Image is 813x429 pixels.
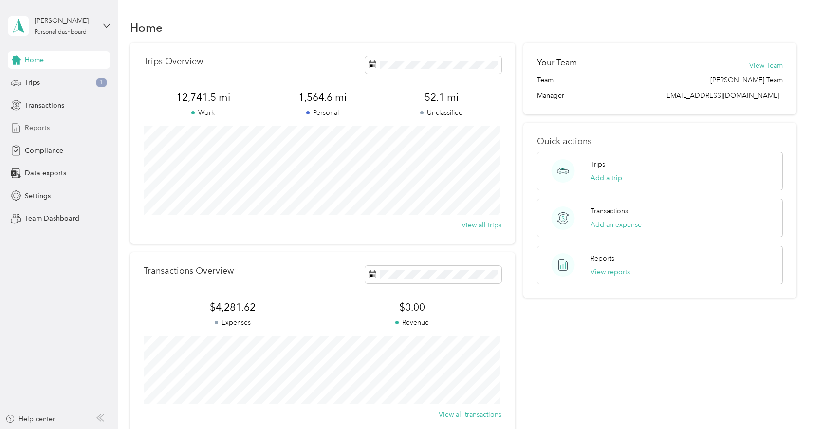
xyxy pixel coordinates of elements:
span: Data exports [25,168,66,178]
iframe: Everlance-gr Chat Button Frame [758,374,813,429]
p: Trips Overview [144,56,203,67]
button: View Team [749,60,783,71]
span: 1 [96,78,107,87]
span: $0.00 [322,300,501,314]
button: View all transactions [439,410,501,420]
p: Personal [263,108,382,118]
span: Home [25,55,44,65]
span: 1,564.6 mi [263,91,382,104]
span: Team [537,75,554,85]
span: Trips [25,77,40,88]
p: Work [144,108,263,118]
p: Unclassified [382,108,501,118]
span: [PERSON_NAME] Team [710,75,783,85]
span: Transactions [25,100,64,111]
span: 12,741.5 mi [144,91,263,104]
p: Quick actions [537,136,782,147]
p: Expenses [144,317,323,328]
h1: Home [130,22,163,33]
span: Reports [25,123,50,133]
button: Add a trip [591,173,622,183]
span: Team Dashboard [25,213,79,224]
p: Transactions Overview [144,266,234,276]
p: Revenue [322,317,501,328]
button: View all trips [462,220,501,230]
p: Trips [591,159,605,169]
div: Personal dashboard [35,29,87,35]
p: Reports [591,253,614,263]
span: 52.1 mi [382,91,501,104]
span: Manager [537,91,564,101]
div: [PERSON_NAME] [35,16,95,26]
span: $4,281.62 [144,300,323,314]
span: [EMAIL_ADDRESS][DOMAIN_NAME] [665,92,779,100]
button: Help center [5,414,55,424]
p: Transactions [591,206,628,216]
span: Compliance [25,146,63,156]
button: Add an expense [591,220,642,230]
h2: Your Team [537,56,577,69]
span: Settings [25,191,51,201]
button: View reports [591,267,630,277]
